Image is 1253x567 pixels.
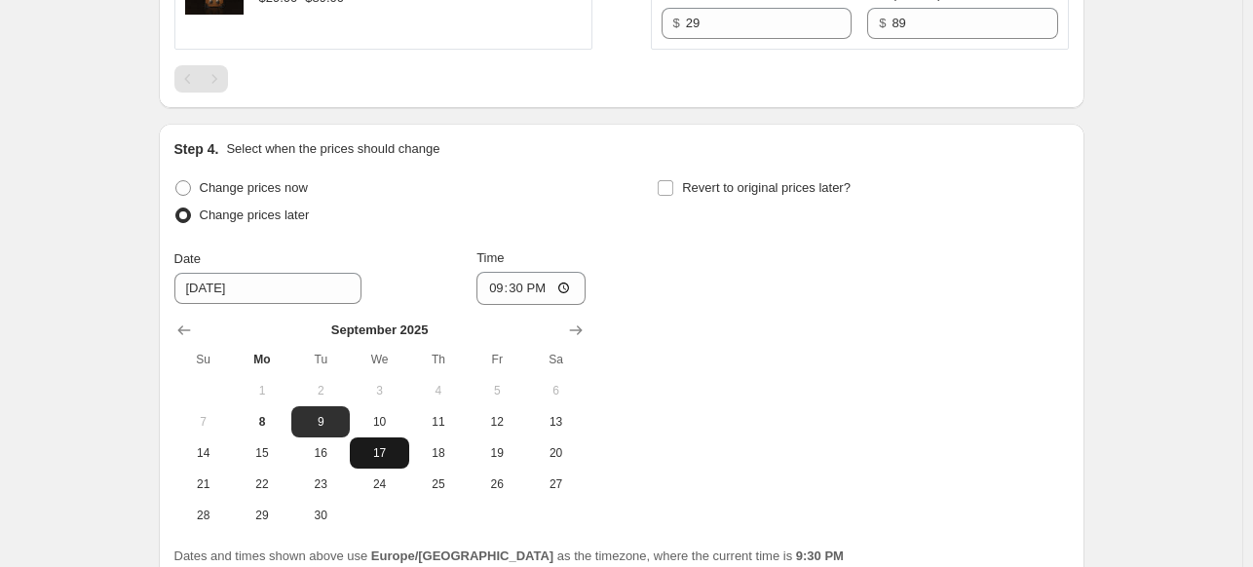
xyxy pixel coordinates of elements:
[475,476,518,492] span: 26
[526,437,585,469] button: Saturday September 20 2025
[534,445,577,461] span: 20
[200,180,308,195] span: Change prices now
[526,469,585,500] button: Saturday September 27 2025
[358,383,400,398] span: 3
[409,406,468,437] button: Thursday September 11 2025
[182,445,225,461] span: 14
[174,65,228,93] nav: Pagination
[468,406,526,437] button: Friday September 12 2025
[200,208,310,222] span: Change prices later
[226,139,439,159] p: Select when the prices should change
[233,437,291,469] button: Monday September 15 2025
[409,437,468,469] button: Thursday September 18 2025
[174,500,233,531] button: Sunday September 28 2025
[350,437,408,469] button: Wednesday September 17 2025
[182,508,225,523] span: 28
[468,469,526,500] button: Friday September 26 2025
[475,445,518,461] span: 19
[562,317,589,344] button: Show next month, October 2025
[534,352,577,367] span: Sa
[182,476,225,492] span: 21
[174,437,233,469] button: Sunday September 14 2025
[358,445,400,461] span: 17
[358,476,400,492] span: 24
[534,383,577,398] span: 6
[182,414,225,430] span: 7
[299,352,342,367] span: Tu
[417,476,460,492] span: 25
[233,375,291,406] button: Monday September 1 2025
[475,414,518,430] span: 12
[526,375,585,406] button: Saturday September 6 2025
[174,406,233,437] button: Sunday September 7 2025
[417,445,460,461] span: 18
[475,352,518,367] span: Fr
[291,500,350,531] button: Tuesday September 30 2025
[299,508,342,523] span: 30
[476,272,586,305] input: 12:00
[299,414,342,430] span: 9
[233,344,291,375] th: Monday
[879,16,886,30] span: $
[241,508,284,523] span: 29
[350,375,408,406] button: Wednesday September 3 2025
[534,414,577,430] span: 13
[468,437,526,469] button: Friday September 19 2025
[409,469,468,500] button: Thursday September 25 2025
[350,469,408,500] button: Wednesday September 24 2025
[174,548,844,563] span: Dates and times shown above use as the timezone, where the current time is
[468,344,526,375] th: Friday
[291,344,350,375] th: Tuesday
[534,476,577,492] span: 27
[241,445,284,461] span: 15
[682,180,851,195] span: Revert to original prices later?
[182,352,225,367] span: Su
[371,548,553,563] b: Europe/[GEOGRAPHIC_DATA]
[174,251,201,266] span: Date
[174,344,233,375] th: Sunday
[174,273,361,304] input: 9/8/2025
[241,383,284,398] span: 1
[476,250,504,265] span: Time
[299,445,342,461] span: 16
[241,476,284,492] span: 22
[796,548,844,563] b: 9:30 PM
[417,383,460,398] span: 4
[350,406,408,437] button: Wednesday September 10 2025
[526,344,585,375] th: Saturday
[358,352,400,367] span: We
[233,500,291,531] button: Monday September 29 2025
[291,469,350,500] button: Tuesday September 23 2025
[299,383,342,398] span: 2
[417,352,460,367] span: Th
[468,375,526,406] button: Friday September 5 2025
[291,375,350,406] button: Tuesday September 2 2025
[241,352,284,367] span: Mo
[409,344,468,375] th: Thursday
[291,406,350,437] button: Tuesday September 9 2025
[673,16,680,30] span: $
[299,476,342,492] span: 23
[417,414,460,430] span: 11
[409,375,468,406] button: Thursday September 4 2025
[350,344,408,375] th: Wednesday
[291,437,350,469] button: Tuesday September 16 2025
[233,469,291,500] button: Monday September 22 2025
[475,383,518,398] span: 5
[233,406,291,437] button: Today Monday September 8 2025
[358,414,400,430] span: 10
[174,139,219,159] h2: Step 4.
[171,317,198,344] button: Show previous month, August 2025
[174,469,233,500] button: Sunday September 21 2025
[241,414,284,430] span: 8
[526,406,585,437] button: Saturday September 13 2025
